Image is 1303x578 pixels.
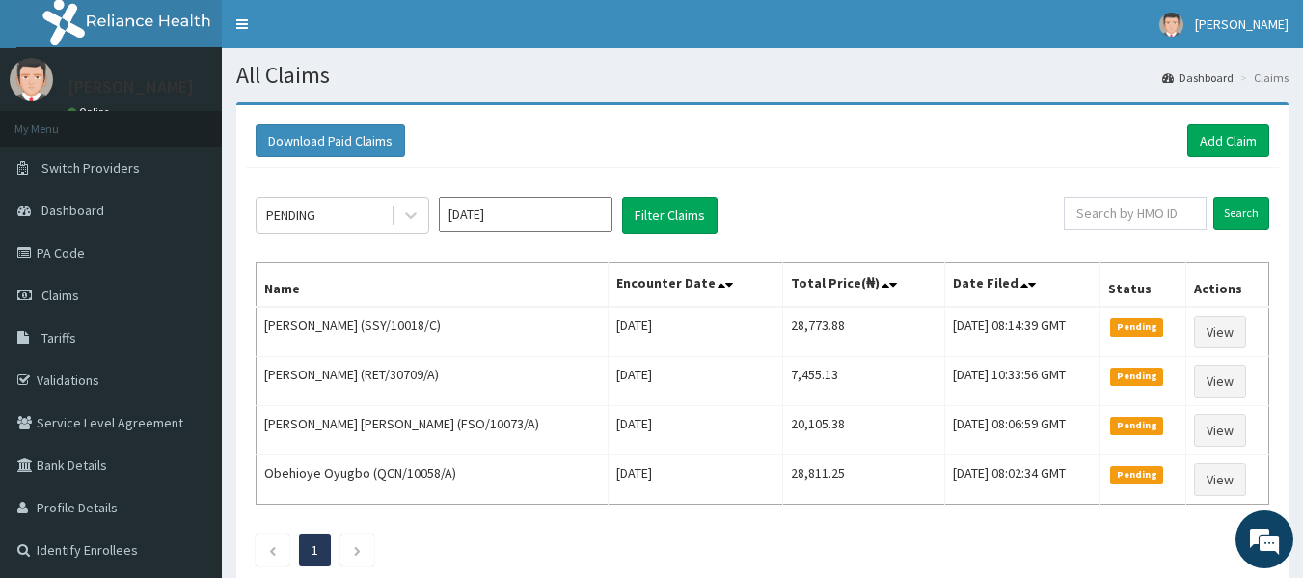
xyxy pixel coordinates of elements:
[10,378,367,446] textarea: Type your message and hit 'Enter'
[1213,197,1269,230] input: Search
[1110,466,1163,483] span: Pending
[622,197,718,234] button: Filter Claims
[10,58,53,101] img: User Image
[112,169,266,364] span: We're online!
[1100,263,1186,308] th: Status
[439,197,612,232] input: Select Month and Year
[257,406,609,455] td: [PERSON_NAME] [PERSON_NAME] (FSO/10073/A)
[41,202,104,219] span: Dashboard
[782,263,944,308] th: Total Price(₦)
[41,287,79,304] span: Claims
[36,96,78,145] img: d_794563401_company_1708531726252_794563401
[944,263,1100,308] th: Date Filed
[608,455,782,505] td: [DATE]
[257,357,609,406] td: [PERSON_NAME] (RET/30709/A)
[1194,463,1246,496] a: View
[1195,15,1289,33] span: [PERSON_NAME]
[268,541,277,559] a: Previous page
[257,455,609,505] td: Obehioye Oyugbo (QCN/10058/A)
[1194,414,1246,447] a: View
[944,406,1100,455] td: [DATE] 08:06:59 GMT
[41,159,140,177] span: Switch Providers
[1110,417,1163,434] span: Pending
[1110,368,1163,385] span: Pending
[1235,69,1289,86] li: Claims
[782,406,944,455] td: 20,105.38
[256,124,405,157] button: Download Paid Claims
[782,307,944,357] td: 28,773.88
[312,541,318,559] a: Page 1 is your current page
[944,307,1100,357] td: [DATE] 08:14:39 GMT
[608,357,782,406] td: [DATE]
[608,263,782,308] th: Encounter Date
[41,329,76,346] span: Tariffs
[1187,124,1269,157] a: Add Claim
[1194,365,1246,398] a: View
[68,78,194,96] p: [PERSON_NAME]
[608,406,782,455] td: [DATE]
[608,307,782,357] td: [DATE]
[1159,13,1183,37] img: User Image
[782,357,944,406] td: 7,455.13
[782,455,944,505] td: 28,811.25
[1186,263,1269,308] th: Actions
[944,357,1100,406] td: [DATE] 10:33:56 GMT
[100,108,324,133] div: Chat with us now
[68,105,114,119] a: Online
[1110,318,1163,336] span: Pending
[353,541,362,559] a: Next page
[257,263,609,308] th: Name
[1064,197,1207,230] input: Search by HMO ID
[1194,316,1246,348] a: View
[266,206,315,225] div: PENDING
[1162,69,1234,86] a: Dashboard
[236,63,1289,88] h1: All Claims
[316,10,363,56] div: Minimize live chat window
[257,307,609,357] td: [PERSON_NAME] (SSY/10018/C)
[944,455,1100,505] td: [DATE] 08:02:34 GMT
